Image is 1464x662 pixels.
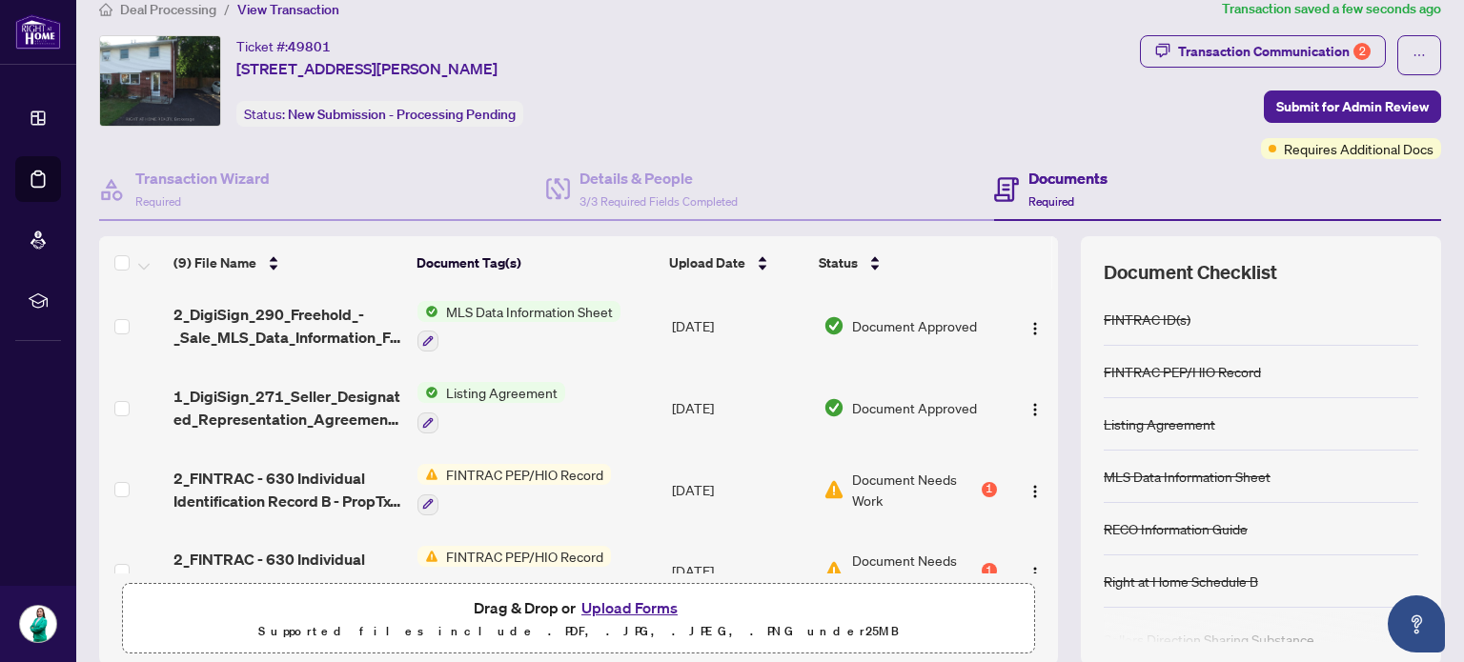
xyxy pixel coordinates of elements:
[1104,259,1277,286] span: Document Checklist
[173,467,402,512] span: 2_FINTRAC - 630 Individual Identification Record B - PropTx-[PERSON_NAME].pdf
[417,546,438,567] img: Status Icon
[1020,311,1050,341] button: Logo
[823,397,844,418] img: Document Status
[173,385,402,431] span: 1_DigiSign_271_Seller_Designated_Representation_Agreement_Authority_to_Offer_for_Sale_-_PropTx-[P...
[173,252,256,273] span: (9) File Name
[1020,474,1050,505] button: Logo
[474,595,683,620] span: Drag & Drop or
[852,469,978,511] span: Document Needs Work
[1104,571,1258,592] div: Right at Home Schedule B
[579,167,738,190] h4: Details & People
[134,620,1023,643] p: Supported files include .PDF, .JPG, .JPEG, .PNG under 25 MB
[135,167,270,190] h4: Transaction Wizard
[1104,361,1261,382] div: FINTRAC PEP/HIO Record
[236,101,523,127] div: Status:
[1284,138,1433,159] span: Requires Additional Docs
[1104,518,1248,539] div: RECO Information Guide
[438,301,620,322] span: MLS Data Information Sheet
[1264,90,1441,123] button: Submit for Admin Review
[852,550,978,592] span: Document Needs Work
[417,382,438,403] img: Status Icon
[664,449,816,531] td: [DATE]
[1020,555,1050,586] button: Logo
[1027,566,1043,581] img: Logo
[20,606,56,642] img: Profile Icon
[823,479,844,500] img: Document Status
[1104,309,1190,330] div: FINTRAC ID(s)
[409,236,661,290] th: Document Tag(s)
[236,57,498,80] span: [STREET_ADDRESS][PERSON_NAME]
[417,301,620,352] button: Status IconMLS Data Information Sheet
[15,14,61,50] img: logo
[1388,595,1445,652] button: Open asap
[1027,402,1043,417] img: Logo
[823,560,844,581] img: Document Status
[417,464,438,485] img: Status Icon
[579,194,738,209] span: 3/3 Required Fields Completed
[664,531,816,612] td: [DATE]
[417,301,438,322] img: Status Icon
[1104,413,1215,434] div: Listing Agreement
[166,236,409,290] th: (9) File Name
[661,236,811,290] th: Upload Date
[982,563,997,578] div: 1
[1353,43,1371,60] div: 2
[438,382,565,403] span: Listing Agreement
[120,1,216,18] span: Deal Processing
[135,194,181,209] span: Required
[288,38,331,55] span: 49801
[1413,49,1426,62] span: ellipsis
[173,548,402,593] span: 2_FINTRAC - 630 Individual Identification Record B - PropTx-[PERSON_NAME].pdf
[664,286,816,368] td: [DATE]
[852,315,977,336] span: Document Approved
[173,303,402,349] span: 2_DigiSign_290_Freehold_-_Sale_MLS_Data_Information_Form_-_PropTx-[PERSON_NAME].pdf
[669,252,745,273] span: Upload Date
[1178,36,1371,67] div: Transaction Communication
[1027,321,1043,336] img: Logo
[823,315,844,336] img: Document Status
[1276,91,1429,122] span: Submit for Admin Review
[811,236,999,290] th: Status
[819,252,858,273] span: Status
[236,35,331,57] div: Ticket #:
[417,464,611,515] button: Status IconFINTRAC PEP/HIO Record
[1028,194,1074,209] span: Required
[1020,392,1050,423] button: Logo
[982,482,997,497] div: 1
[100,36,220,126] img: IMG-X12357875_1.jpg
[1104,466,1271,487] div: MLS Data Information Sheet
[438,464,611,485] span: FINTRAC PEP/HIO Record
[664,367,816,449] td: [DATE]
[852,397,977,418] span: Document Approved
[417,382,565,433] button: Status IconListing Agreement
[576,595,683,620] button: Upload Forms
[417,546,611,597] button: Status IconFINTRAC PEP/HIO Record
[1028,167,1108,190] h4: Documents
[438,546,611,567] span: FINTRAC PEP/HIO Record
[123,584,1034,654] span: Drag & Drop orUpload FormsSupported files include .PDF, .JPG, .JPEG, .PNG under25MB
[1140,35,1386,68] button: Transaction Communication2
[237,1,339,18] span: View Transaction
[99,3,112,16] span: home
[288,106,516,123] span: New Submission - Processing Pending
[1027,484,1043,499] img: Logo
